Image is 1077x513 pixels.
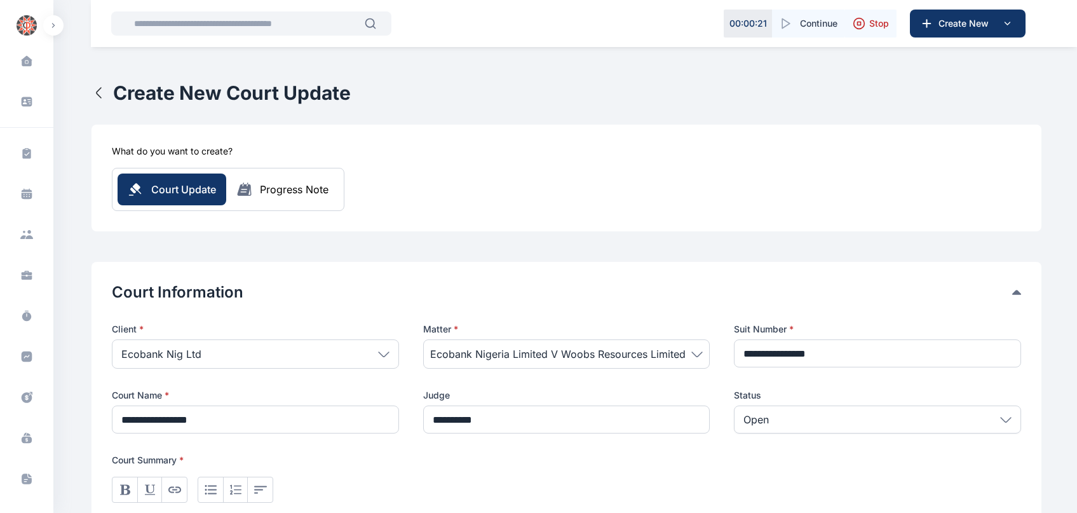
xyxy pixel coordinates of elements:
[423,323,458,336] span: Matter
[112,389,399,402] label: Court Name
[430,346,686,362] span: Ecobank Nigeria Limited V Woobs Resources Limited
[151,182,216,197] span: Court Update
[112,282,1021,303] div: Court Information
[112,282,1012,303] button: Court Information
[772,10,845,38] button: Continue
[121,346,201,362] span: Ecobank Nig Ltd
[112,323,399,336] p: Client
[226,182,339,197] button: Progress Note
[800,17,837,30] span: Continue
[743,412,769,427] p: Open
[845,10,897,38] button: Stop
[729,17,767,30] p: 00 : 00 : 21
[910,10,1026,38] button: Create New
[113,81,351,104] h1: Create New Court Update
[112,145,233,158] h5: What do you want to create?
[118,174,226,205] button: Court Update
[734,323,1021,336] label: Suit Number
[869,17,889,30] span: Stop
[112,454,1021,467] p: Court Summary
[734,389,1021,402] label: Status
[260,182,329,197] div: Progress Note
[423,389,710,402] label: Judge
[933,17,999,30] span: Create New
